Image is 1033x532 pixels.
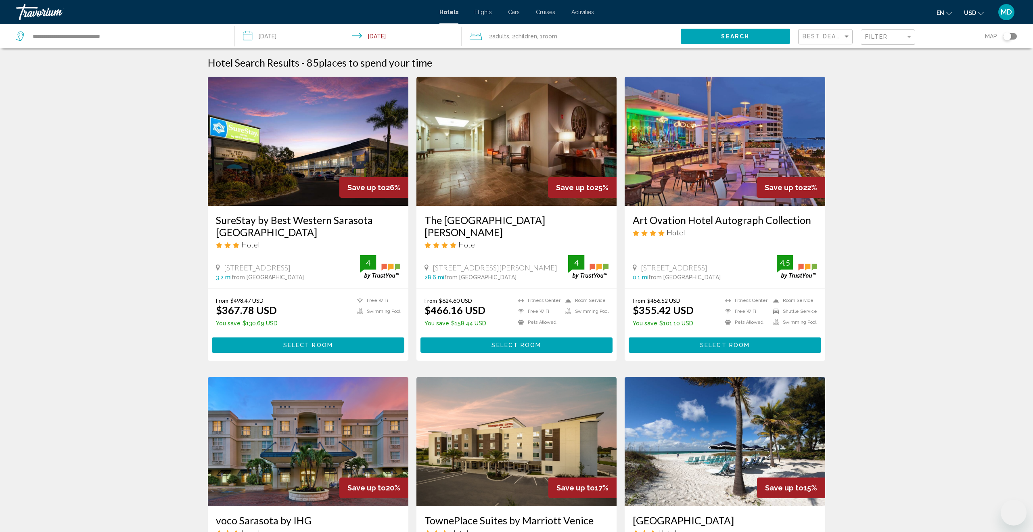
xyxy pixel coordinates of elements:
[777,255,817,279] img: trustyou-badge.svg
[509,31,537,42] span: , 2
[216,297,228,304] span: From
[633,214,817,226] a: Art Ovation Hotel Autograph Collection
[721,308,769,315] li: Free WiFi
[16,4,431,20] a: Travorium
[1001,8,1012,16] span: MD
[548,177,617,198] div: 25%
[439,297,472,304] del: $624.60 USD
[633,514,817,526] a: [GEOGRAPHIC_DATA]
[216,514,400,526] a: voco Sarasota by IHG
[667,228,685,237] span: Hotel
[757,478,825,498] div: 15%
[489,31,509,42] span: 2
[458,240,477,249] span: Hotel
[208,57,299,69] h1: Hotel Search Results
[424,214,609,238] a: The [GEOGRAPHIC_DATA][PERSON_NAME]
[633,228,817,237] div: 4 star Hotel
[964,7,984,19] button: Change currency
[1001,500,1027,526] iframe: Button to launch messaging window
[339,478,408,498] div: 20%
[416,377,617,506] img: Hotel image
[360,255,400,279] img: trustyou-badge.svg
[765,484,803,492] span: Save up to
[462,24,680,48] button: Travelers: 2 adults, 2 children
[216,320,240,327] span: You save
[985,31,997,42] span: Map
[424,274,444,281] span: 28.6 mi
[937,10,944,16] span: en
[803,33,845,40] span: Best Deals
[444,274,516,281] span: from [GEOGRAPHIC_DATA]
[633,320,694,327] p: $101.10 USD
[556,484,595,492] span: Save up to
[416,77,617,206] img: Hotel image
[647,297,680,304] del: $456.52 USD
[757,177,825,198] div: 22%
[543,33,557,40] span: Room
[721,319,769,326] li: Pets Allowed
[721,34,749,40] span: Search
[571,9,594,15] a: Activities
[625,377,825,506] img: Hotel image
[629,337,821,352] button: Select Room
[937,7,952,19] button: Change language
[556,183,594,192] span: Save up to
[420,337,613,352] button: Select Room
[633,320,657,327] span: You save
[353,308,400,315] li: Swimming Pool
[216,304,277,316] ins: $367.78 USD
[625,77,825,206] img: Hotel image
[803,34,850,40] mat-select: Sort by
[439,9,458,15] a: Hotels
[347,484,386,492] span: Save up to
[765,183,803,192] span: Save up to
[865,34,888,40] span: Filter
[424,514,609,526] a: TownePlace Suites by Marriott Venice
[230,297,263,304] del: $498.47 USD
[492,33,509,40] span: Adults
[561,297,609,304] li: Room Service
[424,320,486,327] p: $158.44 USD
[301,57,305,69] span: -
[515,33,537,40] span: Children
[700,342,750,349] span: Select Room
[212,337,404,352] button: Select Room
[508,9,520,15] a: Cars
[633,297,645,304] span: From
[514,297,561,304] li: Fitness Center
[769,319,817,326] li: Swimming Pool
[216,240,400,249] div: 3 star Hotel
[536,9,555,15] span: Cruises
[861,29,915,46] button: Filter
[420,339,613,348] a: Select Room
[568,255,609,279] img: trustyou-badge.svg
[208,377,408,506] img: Hotel image
[339,177,408,198] div: 26%
[208,77,408,206] img: Hotel image
[216,214,400,238] h3: SureStay by Best Western Sarasota [GEOGRAPHIC_DATA]
[997,33,1017,40] button: Toggle map
[648,274,721,281] span: from [GEOGRAPHIC_DATA]
[681,29,790,44] button: Search
[568,258,584,268] div: 4
[633,304,694,316] ins: $355.42 USD
[475,9,492,15] span: Flights
[996,4,1017,21] button: User Menu
[216,274,232,281] span: 3.2 mi
[424,297,437,304] span: From
[433,263,557,272] span: [STREET_ADDRESS][PERSON_NAME]
[514,308,561,315] li: Free WiFi
[232,274,304,281] span: from [GEOGRAPHIC_DATA]
[514,319,561,326] li: Pets Allowed
[307,57,432,69] h2: 85
[769,308,817,315] li: Shuttle Service
[319,57,432,69] span: places to spend your time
